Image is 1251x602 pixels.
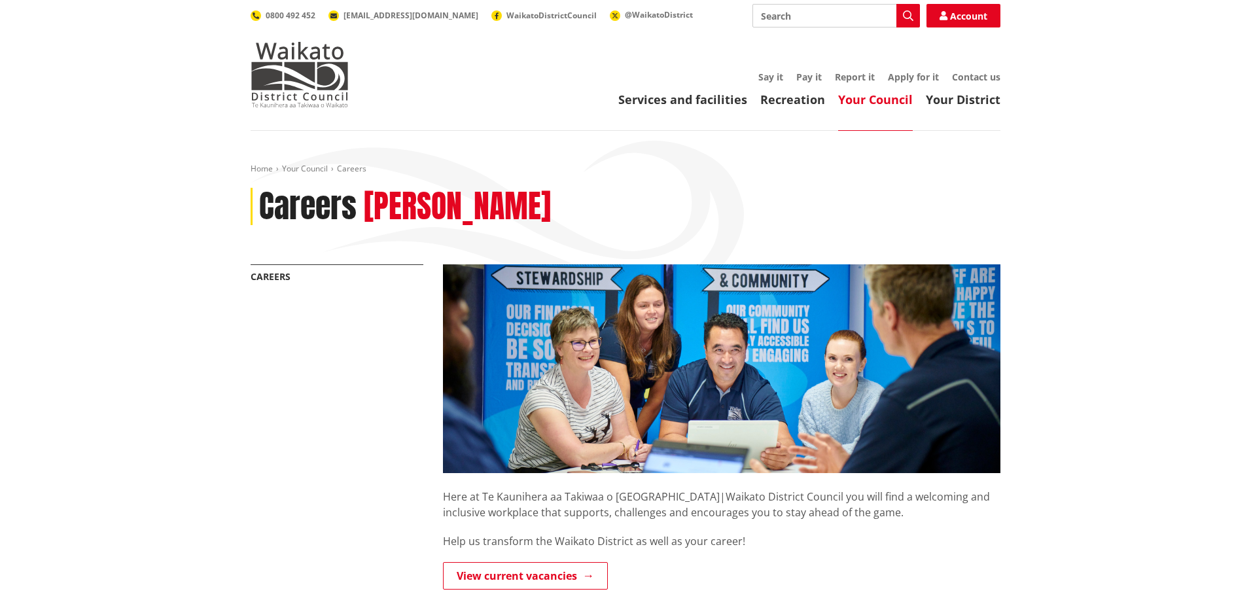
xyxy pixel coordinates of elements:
a: 0800 492 452 [251,10,315,21]
a: Services and facilities [618,92,747,107]
h2: [PERSON_NAME] [364,188,551,226]
span: Careers [337,163,366,174]
a: [EMAIL_ADDRESS][DOMAIN_NAME] [328,10,478,21]
a: Report it [835,71,875,83]
span: [EMAIL_ADDRESS][DOMAIN_NAME] [344,10,478,21]
a: Pay it [796,71,822,83]
a: Say it [758,71,783,83]
p: Help us transform the Waikato District as well as your career! [443,533,1000,549]
a: WaikatoDistrictCouncil [491,10,597,21]
a: Careers [251,270,291,283]
a: Apply for it [888,71,939,83]
a: Contact us [952,71,1000,83]
img: Ngaaruawaahia staff discussing planning [443,264,1000,473]
input: Search input [752,4,920,27]
span: @WaikatoDistrict [625,9,693,20]
h1: Careers [259,188,357,226]
a: Your Council [282,163,328,174]
a: Account [926,4,1000,27]
a: Your District [926,92,1000,107]
span: WaikatoDistrictCouncil [506,10,597,21]
a: Recreation [760,92,825,107]
p: Here at Te Kaunihera aa Takiwaa o [GEOGRAPHIC_DATA]|Waikato District Council you will find a welc... [443,473,1000,520]
nav: breadcrumb [251,164,1000,175]
a: Your Council [838,92,913,107]
a: Home [251,163,273,174]
a: View current vacancies [443,562,608,590]
span: 0800 492 452 [266,10,315,21]
img: Waikato District Council - Te Kaunihera aa Takiwaa o Waikato [251,42,349,107]
a: @WaikatoDistrict [610,9,693,20]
